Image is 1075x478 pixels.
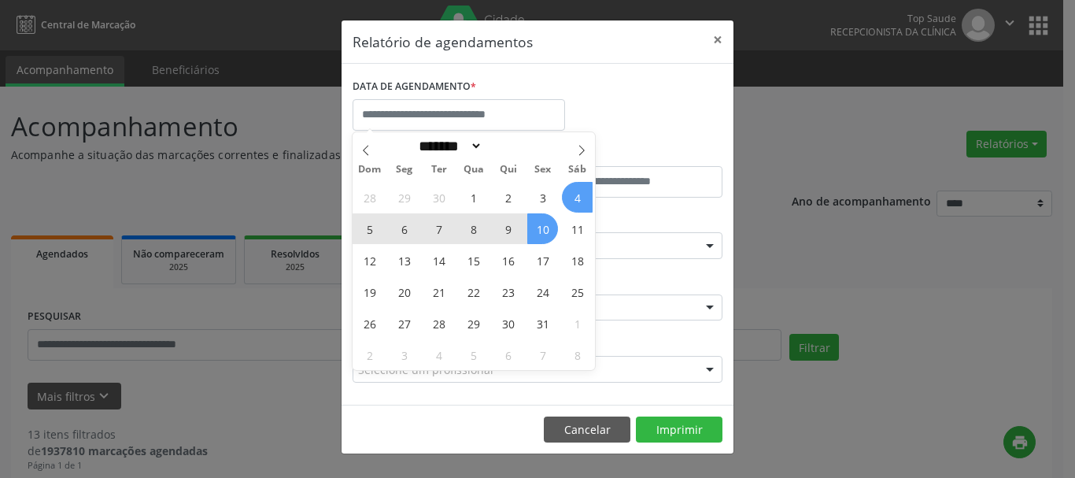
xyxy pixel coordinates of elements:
span: Setembro 29, 2025 [389,182,419,213]
span: Outubro 5, 2025 [354,213,385,244]
span: Ter [422,165,456,175]
h5: Relatório de agendamentos [353,31,533,52]
span: Outubro 30, 2025 [493,308,523,339]
span: Outubro 27, 2025 [389,308,419,339]
button: Cancelar [544,417,630,443]
button: Imprimir [636,417,722,443]
span: Outubro 19, 2025 [354,276,385,307]
span: Novembro 5, 2025 [458,339,489,370]
span: Outubro 21, 2025 [423,276,454,307]
span: Novembro 8, 2025 [562,339,593,370]
span: Outubro 13, 2025 [389,245,419,276]
span: Outubro 25, 2025 [562,276,593,307]
span: Qua [456,165,491,175]
button: Close [702,20,733,59]
span: Outubro 26, 2025 [354,308,385,339]
span: Outubro 12, 2025 [354,245,385,276]
span: Dom [353,165,387,175]
input: Year [482,138,534,154]
span: Outubro 9, 2025 [493,213,523,244]
span: Sáb [560,165,595,175]
span: Outubro 31, 2025 [527,308,558,339]
span: Novembro 2, 2025 [354,339,385,370]
span: Seg [387,165,422,175]
span: Outubro 1, 2025 [458,182,489,213]
span: Outubro 2, 2025 [493,182,523,213]
span: Setembro 28, 2025 [354,182,385,213]
span: Novembro 6, 2025 [493,339,523,370]
span: Novembro 4, 2025 [423,339,454,370]
span: Outubro 8, 2025 [458,213,489,244]
span: Outubro 14, 2025 [423,245,454,276]
span: Outubro 20, 2025 [389,276,419,307]
label: DATA DE AGENDAMENTO [353,75,476,99]
span: Sex [526,165,560,175]
span: Outubro 23, 2025 [493,276,523,307]
span: Outubro 24, 2025 [527,276,558,307]
span: Novembro 1, 2025 [562,308,593,339]
span: Outubro 15, 2025 [458,245,489,276]
span: Outubro 11, 2025 [562,213,593,244]
span: Outubro 18, 2025 [562,245,593,276]
span: Outubro 3, 2025 [527,182,558,213]
span: Outubro 22, 2025 [458,276,489,307]
span: Setembro 30, 2025 [423,182,454,213]
span: Outubro 10, 2025 [527,213,558,244]
span: Novembro 7, 2025 [527,339,558,370]
select: Month [413,138,482,154]
span: Outubro 4, 2025 [562,182,593,213]
span: Outubro 29, 2025 [458,308,489,339]
span: Selecione um profissional [358,361,493,378]
span: Outubro 28, 2025 [423,308,454,339]
span: Outubro 16, 2025 [493,245,523,276]
label: ATÉ [541,142,722,166]
span: Qui [491,165,526,175]
span: Outubro 17, 2025 [527,245,558,276]
span: Novembro 3, 2025 [389,339,419,370]
span: Outubro 7, 2025 [423,213,454,244]
span: Outubro 6, 2025 [389,213,419,244]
